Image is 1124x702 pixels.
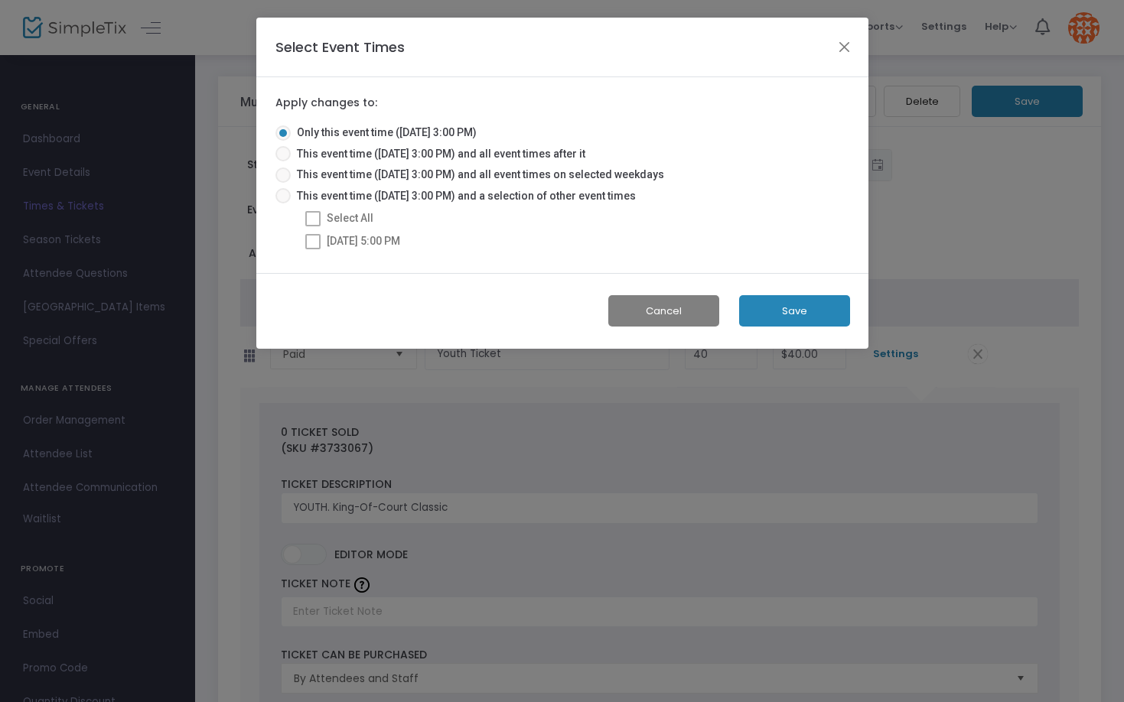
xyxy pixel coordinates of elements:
button: Save [739,295,850,327]
button: Cancel [608,295,719,327]
span: Only this event time ([DATE] 3:00 PM) [291,125,477,141]
h4: Select Event Times [275,37,405,57]
span: Select All [327,212,373,224]
button: Close [834,37,854,57]
span: This event time ([DATE] 3:00 PM) and all event times on selected weekdays [291,167,664,183]
span: [DATE] 5:00 PM [327,235,400,247]
span: This event time ([DATE] 3:00 PM) and all event times after it [291,146,585,162]
label: Apply changes to: [275,96,377,110]
span: This event time ([DATE] 3:00 PM) and a selection of other event times [291,188,636,204]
